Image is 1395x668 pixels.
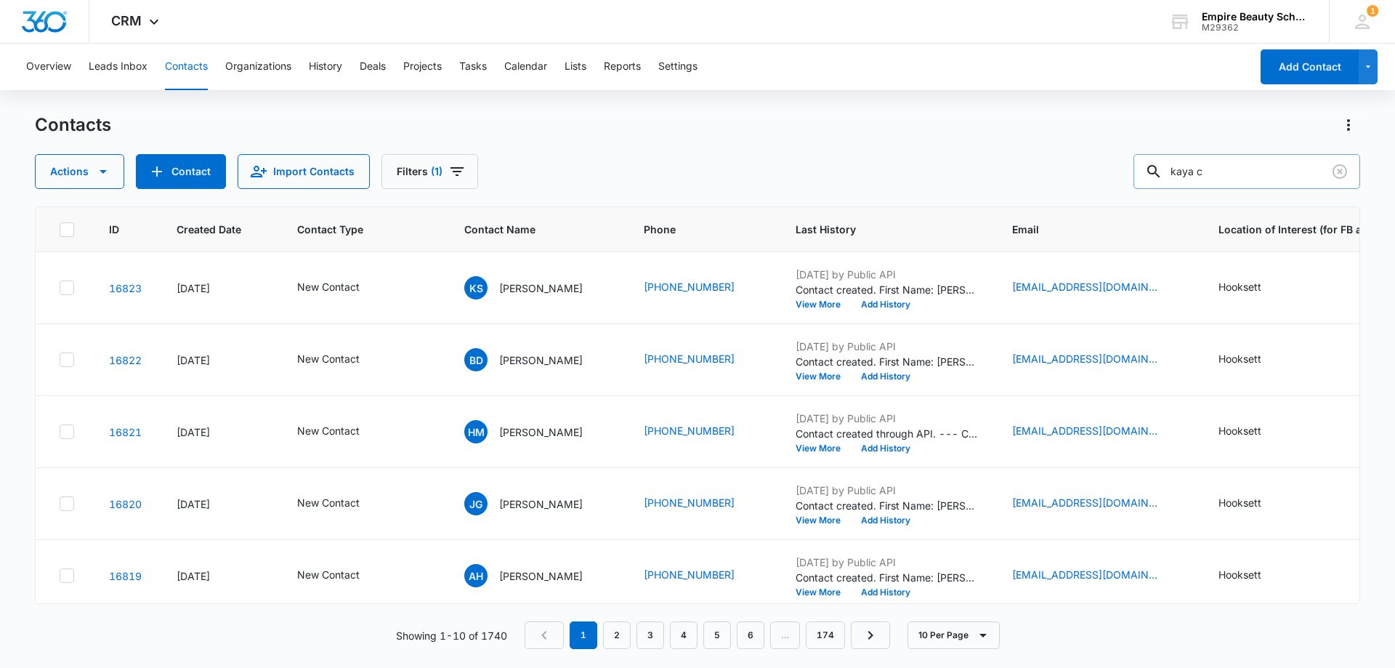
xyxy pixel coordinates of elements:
a: [EMAIL_ADDRESS][DOMAIN_NAME] [1012,279,1157,294]
div: New Contact [297,495,360,510]
p: Contact created. First Name: [PERSON_NAME] Last Name: [PERSON_NAME] Source: Form- TikTok Status(e... [796,570,977,585]
button: Projects [403,44,442,90]
a: Page 3 [636,621,664,649]
div: Phone - +1 (603) 667-3456 - Select to Edit Field [644,495,761,512]
button: Import Contacts [238,154,370,189]
span: Contact Name [464,222,588,237]
div: Contact Type - New Contact - Select to Edit Field [297,567,386,584]
button: View More [796,372,851,381]
div: Phone - +1 (603) 546-8756 - Select to Edit Field [644,279,761,297]
div: Contact Name - Alexis Hawley - Select to Edit Field [464,564,609,587]
span: Contact Type [297,222,408,237]
div: [DATE] [177,353,262,368]
span: JG [464,492,488,515]
div: [DATE] [177,568,262,584]
a: [EMAIL_ADDRESS][DOMAIN_NAME] [1012,351,1157,366]
span: Last History [796,222,956,237]
button: Add Contact [1261,49,1359,84]
span: Email [1012,222,1162,237]
a: [PHONE_NUMBER] [644,279,735,294]
p: [PERSON_NAME] [499,353,583,368]
div: [DATE] [177,496,262,512]
div: Email - leximae066@gmail.com - Select to Edit Field [1012,567,1184,584]
div: Contact Type - New Contact - Select to Edit Field [297,495,386,512]
button: Calendar [504,44,547,90]
div: New Contact [297,423,360,438]
div: notifications count [1367,5,1378,17]
button: Clear [1328,160,1351,183]
a: Page 174 [806,621,845,649]
span: HM [464,420,488,443]
button: Add History [851,588,921,597]
div: Location of Interest (for FB ad integration) - Hooksett - Select to Edit Field [1218,279,1287,297]
button: Actions [35,154,124,189]
a: Next Page [851,621,890,649]
a: Navigate to contact details page for Halima Muhina [109,426,142,438]
div: Contact Type - New Contact - Select to Edit Field [297,279,386,297]
div: Hooksett [1218,351,1261,366]
p: [PERSON_NAME] [499,496,583,512]
div: Email - itzlima2009@gmail.com - Select to Edit Field [1012,423,1184,440]
button: Actions [1337,113,1360,137]
span: ID [109,222,121,237]
div: Contact Type - New Contact - Select to Edit Field [297,351,386,369]
p: Contact created. First Name: [PERSON_NAME] Last Name: [PERSON_NAME] Source: Form- TikTok Status(e... [796,354,977,369]
button: View More [796,588,851,597]
p: Showing 1-10 of 1740 [396,628,507,643]
div: Email - jgagne0517@gmail.com - Select to Edit Field [1012,495,1184,512]
div: Email - bdoubleday07@gmail.com - Select to Edit Field [1012,351,1184,369]
div: Location of Interest (for FB ad integration) - Hooksett - Select to Edit Field [1218,423,1287,440]
button: Contacts [165,44,208,90]
a: [EMAIL_ADDRESS][DOMAIN_NAME] [1012,423,1157,438]
a: Navigate to contact details page for Alexis Hawley [109,570,142,582]
a: Navigate to contact details page for Bella Doubleday [109,354,142,366]
a: Page 5 [703,621,731,649]
a: [PHONE_NUMBER] [644,495,735,510]
a: [EMAIL_ADDRESS][DOMAIN_NAME] [1012,567,1157,582]
a: [PHONE_NUMBER] [644,567,735,582]
button: Overview [26,44,71,90]
div: New Contact [297,279,360,294]
div: account name [1202,11,1308,23]
button: History [309,44,342,90]
em: 1 [570,621,597,649]
span: AH [464,564,488,587]
div: Location of Interest (for FB ad integration) - Hooksett - Select to Edit Field [1218,567,1287,584]
button: Organizations [225,44,291,90]
div: Phone - +1 (802) 249-0850 - Select to Edit Field [644,567,761,584]
button: Add History [851,516,921,525]
div: Hooksett [1218,495,1261,510]
a: Page 2 [603,621,631,649]
a: [PHONE_NUMBER] [644,351,735,366]
p: [PERSON_NAME] [499,424,583,440]
span: 1 [1367,5,1378,17]
span: (1) [431,166,442,177]
a: Page 6 [737,621,764,649]
button: Add History [851,372,921,381]
a: Navigate to contact details page for Kayli Souther [109,282,142,294]
div: Hooksett [1218,423,1261,438]
p: [DATE] by Public API [796,555,977,570]
a: Navigate to contact details page for Jade Gagne [109,498,142,510]
div: Phone - (802) 753-4660 - Select to Edit Field [644,423,761,440]
input: Search Contacts [1133,154,1360,189]
p: [DATE] by Public API [796,411,977,426]
p: Contact created. First Name: [PERSON_NAME] Last Name: [PERSON_NAME] Source: Form- TikTok Status(e... [796,498,977,513]
div: New Contact [297,567,360,582]
p: [DATE] by Public API [796,339,977,354]
a: Page 4 [670,621,697,649]
div: New Contact [297,351,360,366]
div: Contact Name - Halima Muhina - Select to Edit Field [464,420,609,443]
a: [EMAIL_ADDRESS][DOMAIN_NAME] [1012,495,1157,510]
div: Contact Type - New Contact - Select to Edit Field [297,423,386,440]
button: Reports [604,44,641,90]
button: Filters [381,154,478,189]
button: View More [796,444,851,453]
p: [DATE] by Public API [796,267,977,282]
button: Add History [851,444,921,453]
div: Hooksett [1218,279,1261,294]
p: [PERSON_NAME] [499,281,583,296]
button: View More [796,300,851,309]
div: [DATE] [177,281,262,296]
button: 10 Per Page [907,621,1000,649]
